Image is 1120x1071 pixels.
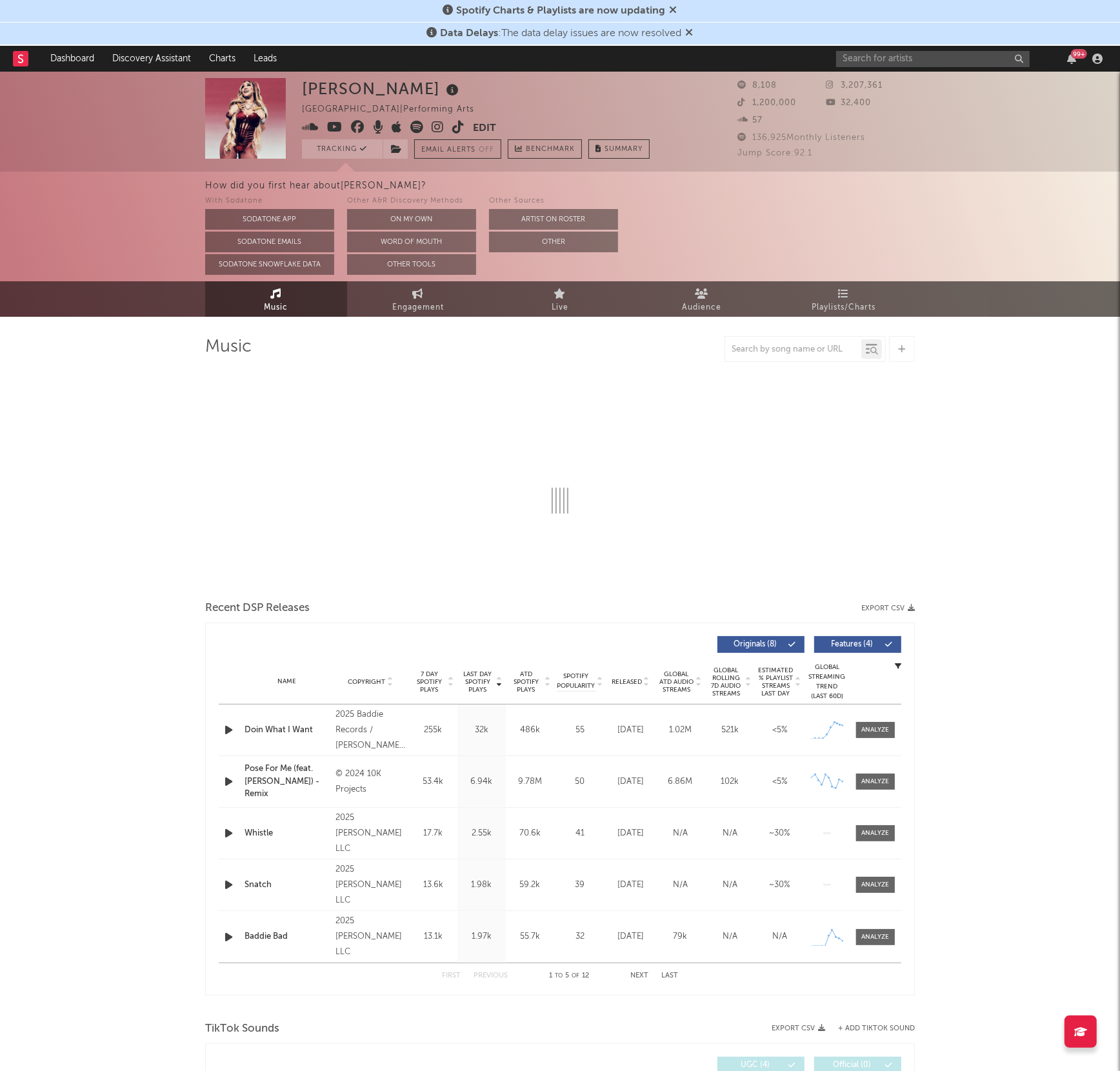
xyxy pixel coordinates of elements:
[726,1061,785,1069] span: UGC ( 4 )
[758,724,801,737] div: <5%
[335,707,406,754] div: 2025 Baddie Records / [PERSON_NAME] LLC
[659,879,702,892] div: N/A
[414,139,501,159] button: Email AlertsOff
[509,827,551,840] div: 70.6k
[659,670,694,694] span: Global ATD Audio Streams
[758,827,801,840] div: ~ 30 %
[412,879,454,892] div: 13.6k
[103,46,200,72] a: Discovery Assistant
[347,254,476,275] button: Other Tools
[347,281,489,317] a: Engagement
[265,300,288,315] span: Music
[461,776,503,788] div: 6.94k
[509,724,551,737] div: 486k
[41,46,103,72] a: Dashboard
[708,879,752,892] div: N/A
[461,827,503,840] div: 2.55k
[758,776,801,788] div: <5%
[659,724,702,737] div: 1.02M
[457,6,666,16] span: Spotify Charts & Playlists are now updating
[205,194,334,209] div: With Sodatone
[245,930,329,943] a: Baddie Bad
[609,724,652,737] div: [DATE]
[526,142,575,157] span: Benchmark
[557,930,603,943] div: 32
[205,281,347,317] a: Music
[489,232,618,252] button: Other
[708,827,752,840] div: N/A
[205,209,334,230] button: Sodatone App
[245,724,329,737] div: Doin What I Want
[489,209,618,230] button: Artist on Roster
[508,139,582,159] a: Benchmark
[609,930,652,943] div: [DATE]
[758,666,794,697] span: Estimated % Playlist Streams Last Day
[245,763,329,801] a: Pose For Me (feat. [PERSON_NAME]) - Remix
[708,666,744,697] span: Global Rolling 7D Audio Streams
[737,81,777,90] span: 8,108
[572,973,579,979] span: of
[412,930,454,943] div: 13.1k
[609,879,652,892] div: [DATE]
[725,345,861,355] input: Search by song name or URL
[773,281,915,317] a: Playlists/Charts
[557,672,595,691] span: Spotify Popularity
[861,605,915,612] button: Export CSV
[245,879,329,892] a: Snatch
[205,178,1120,194] div: How did you first hear about [PERSON_NAME] ?
[245,677,329,686] div: Name
[412,827,454,840] div: 17.7k
[1071,49,1087,59] div: 99 +
[412,776,454,788] div: 53.4k
[557,724,603,737] div: 55
[347,194,476,209] div: Other A&R Discovery Methods
[461,879,503,892] div: 1.98k
[659,776,702,788] div: 6.86M
[737,116,763,125] span: 57
[441,28,499,39] span: Data Delays
[772,1025,825,1032] button: Export CSV
[205,1021,279,1037] span: TikTok Sounds
[302,139,383,159] button: Tracking
[489,281,631,317] a: Live
[442,972,461,979] button: First
[335,914,406,960] div: 2025 [PERSON_NAME] LLC
[609,827,652,840] div: [DATE]
[461,724,503,737] div: 32k
[412,670,446,694] span: 7 Day Spotify Plays
[509,776,551,788] div: 9.78M
[808,663,846,701] div: Global Streaming Trend (Last 60D)
[812,300,876,315] span: Playlists/Charts
[555,973,563,979] span: to
[1067,54,1076,64] button: 99+
[823,1061,882,1069] span: Official ( 0 )
[347,209,476,230] button: On My Own
[552,300,568,315] span: Live
[826,99,872,107] span: 32,400
[557,879,603,892] div: 39
[347,232,476,252] button: Word Of Mouth
[335,862,406,908] div: 2025 [PERSON_NAME] LLC
[814,636,901,653] button: Features(4)
[534,968,605,984] div: 1 5 12
[335,810,406,857] div: 2025 [PERSON_NAME] LLC
[588,139,650,159] button: Summary
[708,776,752,788] div: 102k
[557,776,603,788] div: 50
[659,930,702,943] div: 79k
[200,46,245,72] a: Charts
[726,641,785,648] span: Originals ( 8 )
[205,232,334,252] button: Sodatone Emails
[557,827,603,840] div: 41
[686,28,694,39] span: Dismiss
[708,724,752,737] div: 521k
[630,972,648,979] button: Next
[836,51,1030,67] input: Search for artists
[737,99,796,107] span: 1,200,000
[717,636,805,653] button: Originals(8)
[612,678,642,686] span: Released
[245,827,329,840] div: Whistle
[758,930,801,943] div: N/A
